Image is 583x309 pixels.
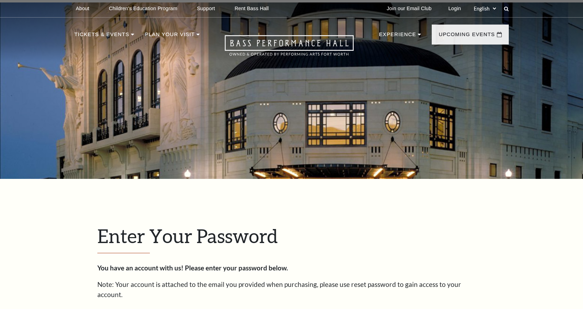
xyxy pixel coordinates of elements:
strong: You have an account with us! [97,264,183,272]
p: Support [197,6,215,12]
p: Rent Bass Hall [235,6,269,12]
p: Note: Your account is attached to the email you provided when purchasing, please use reset passwo... [97,280,486,300]
strong: Please enter your password below. [185,264,288,272]
span: Enter Your Password [97,224,278,247]
select: Select: [472,5,497,12]
p: Upcoming Events [439,30,495,43]
p: About [76,6,89,12]
p: Experience [379,30,416,43]
p: Plan Your Visit [145,30,195,43]
p: Tickets & Events [75,30,130,43]
p: Children's Education Program [109,6,177,12]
